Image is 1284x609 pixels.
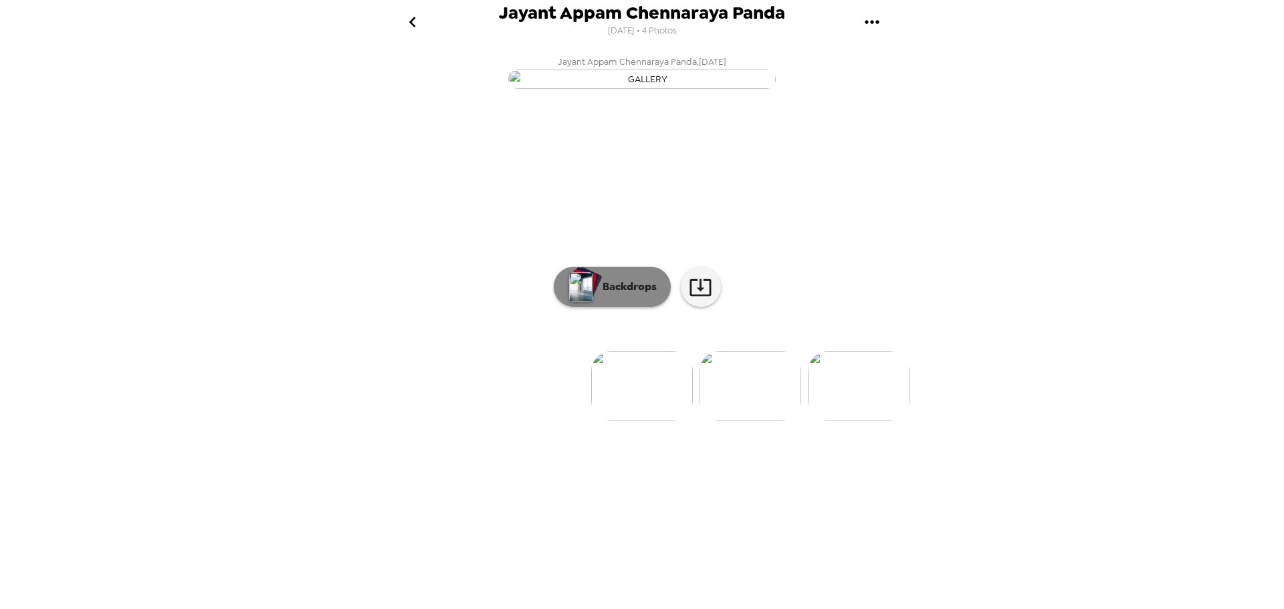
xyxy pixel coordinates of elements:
button: Jayant Appam Chennaraya Panda,[DATE] [374,50,909,93]
img: gallery [808,351,909,420]
p: Backdrops [596,279,657,295]
span: [DATE] • 4 Photos [608,22,677,40]
img: gallery [591,351,693,420]
img: gallery [508,70,776,89]
button: Backdrops [554,267,671,307]
span: Jayant Appam Chennaraya Panda , [DATE] [558,54,726,70]
span: Jayant Appam Chennaraya Panda [499,4,785,22]
img: gallery [700,351,801,420]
